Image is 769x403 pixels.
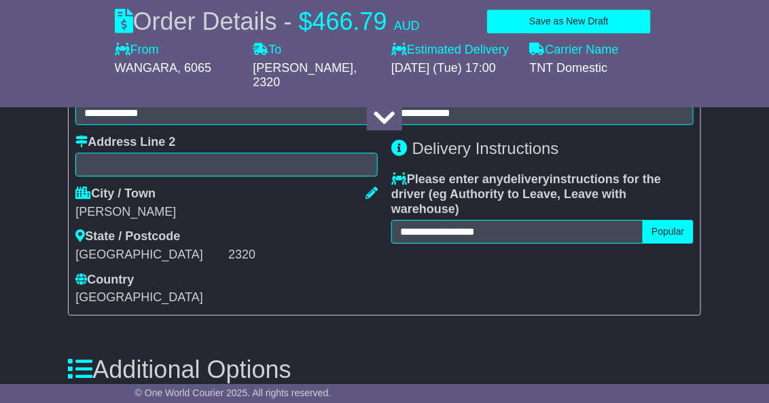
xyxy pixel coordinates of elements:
label: Country [75,273,134,288]
button: Save as New Draft [487,9,651,33]
label: To [253,43,281,58]
span: AUD [394,19,420,33]
div: [DATE] (Tue) 17:00 [391,61,516,76]
label: Please enter any instructions for the driver ( ) [391,172,694,216]
span: , 2320 [253,61,357,90]
div: [PERSON_NAME] [75,205,378,220]
span: eg Authority to Leave, Leave with warehouse [391,187,626,216]
span: © One World Courier 2025. All rights reserved. [135,387,332,398]
span: $ [299,7,312,35]
label: State / Postcode [75,229,180,244]
button: Popular [643,220,693,244]
label: From [115,43,159,58]
span: [GEOGRAPHIC_DATA] [75,290,202,304]
span: WANGARA [115,61,177,75]
label: Carrier Name [530,43,619,58]
div: [GEOGRAPHIC_DATA] [75,248,225,263]
label: City / Town [75,187,156,201]
div: Order Details - [115,7,420,36]
span: delivery [503,172,550,186]
div: TNT Domestic [530,61,655,76]
span: [PERSON_NAME] [253,61,353,75]
div: 2320 [228,248,378,263]
span: 466.79 [312,7,387,35]
label: Address Line 2 [75,135,175,150]
h3: Additional Options [68,356,700,383]
span: Delivery Instructions [412,139,559,157]
span: , 6065 [177,61,211,75]
label: Estimated Delivery [391,43,516,58]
